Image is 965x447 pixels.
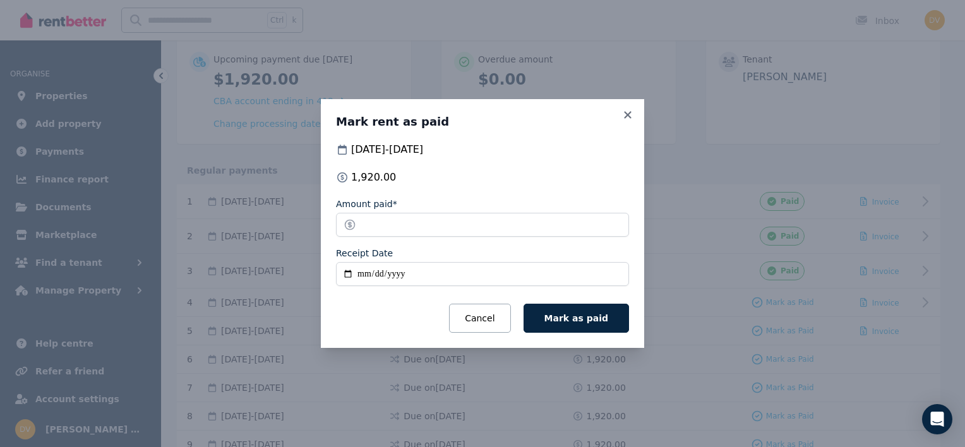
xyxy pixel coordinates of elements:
h3: Mark rent as paid [336,114,629,129]
span: 1,920.00 [351,170,396,185]
button: Mark as paid [524,304,629,333]
label: Amount paid* [336,198,397,210]
div: Open Intercom Messenger [922,404,952,434]
button: Cancel [449,304,510,333]
span: [DATE] - [DATE] [351,142,423,157]
span: Mark as paid [544,313,608,323]
label: Receipt Date [336,247,393,259]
